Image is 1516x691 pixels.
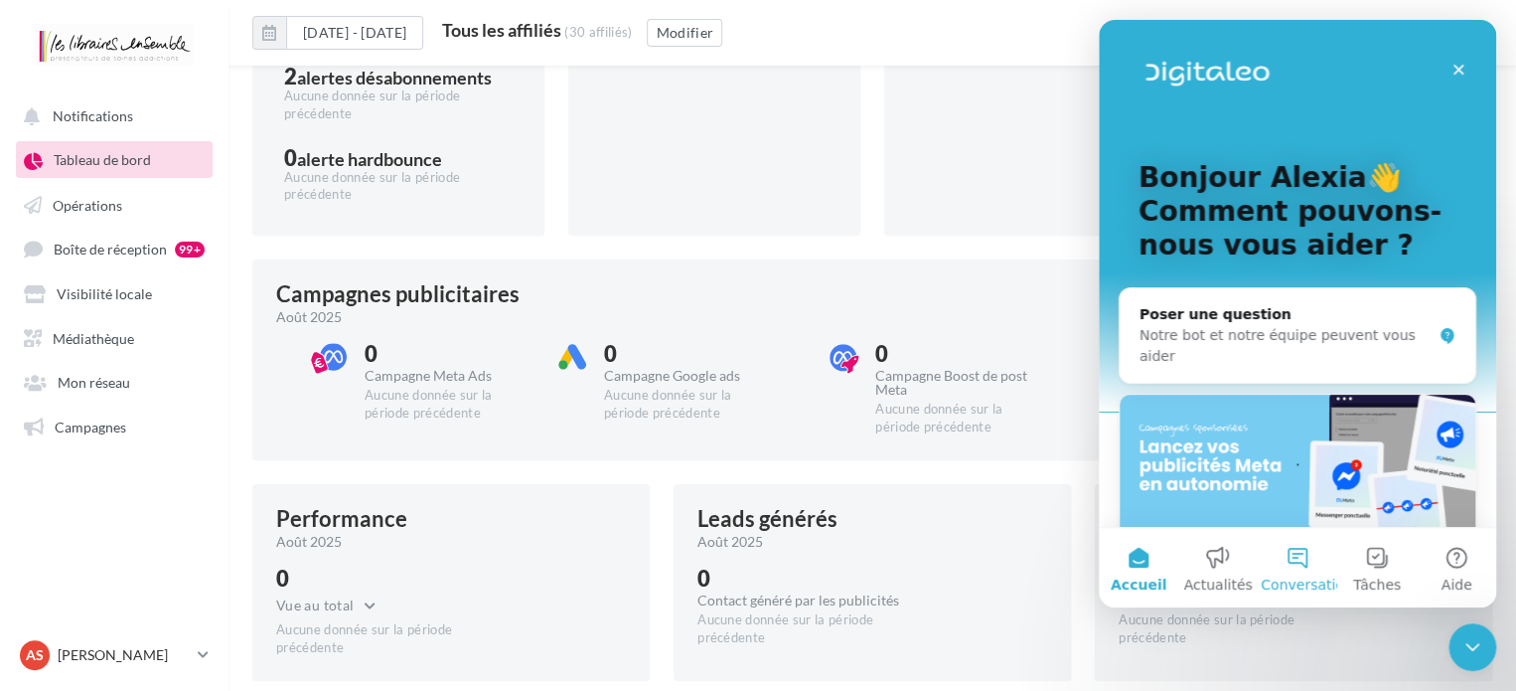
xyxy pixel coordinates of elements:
[604,369,770,383] div: Campagne Google ads
[284,147,513,169] div: 0
[604,387,770,423] div: Aucune donnée sur la période précédente
[365,387,531,423] div: Aucune donnée sur la période précédente
[697,508,837,530] div: Leads générés
[442,21,561,39] div: Tous les affiliés
[284,66,513,87] div: 2
[697,568,921,590] div: 0
[1119,594,1342,607] div: Montant dépensé au total
[12,363,217,399] a: Mon réseau
[697,611,921,647] div: Aucune donnée sur la période précédente
[604,343,770,365] div: 0
[58,645,190,665] p: [PERSON_NAME]
[26,645,44,665] span: AS
[12,141,217,177] a: Tableau de bord
[564,24,632,40] div: (30 affiliés)
[53,329,134,346] span: Médiathèque
[12,274,217,310] a: Visibilité locale
[53,107,133,124] span: Notifications
[276,568,500,590] div: 0
[647,19,722,47] button: Modifier
[875,401,1041,436] div: Aucune donnée sur la période précédente
[1119,611,1342,647] div: Aucune donnée sur la période précédente
[175,242,205,258] div: 99+
[276,621,500,657] div: Aucune donnée sur la période précédente
[1099,20,1496,607] iframe: Intercom live chat
[875,343,1041,365] div: 0
[12,319,217,355] a: Médiathèque
[297,69,492,86] div: alertes désabonnements
[252,16,423,50] button: [DATE] - [DATE]
[286,16,423,50] button: [DATE] - [DATE]
[54,152,151,169] span: Tableau de bord
[12,186,217,222] a: Opérations
[55,418,126,434] span: Campagnes
[276,508,407,530] div: Performance
[875,369,1041,397] div: Campagne Boost de post Meta
[12,408,217,443] a: Campagnes
[54,241,167,258] span: Boîte de réception
[365,369,531,383] div: Campagne Meta Ads
[276,594,385,617] button: Vue au total
[12,230,217,266] a: Boîte de réception 99+
[276,532,342,552] span: août 2025
[276,283,520,305] div: Campagnes publicitaires
[276,307,342,327] span: août 2025
[697,532,763,552] span: août 2025
[1448,623,1496,671] iframe: Intercom live chat
[53,196,122,213] span: Opérations
[57,285,152,302] span: Visibilité locale
[16,636,213,674] a: AS [PERSON_NAME]
[284,87,513,123] div: Aucune donnée sur la période précédente
[365,343,531,365] div: 0
[697,594,921,607] div: Contact généré par les publicités
[12,97,209,133] button: Notifications
[58,374,130,391] span: Mon réseau
[284,169,513,205] div: Aucune donnée sur la période précédente
[297,150,442,168] div: alerte hardbounce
